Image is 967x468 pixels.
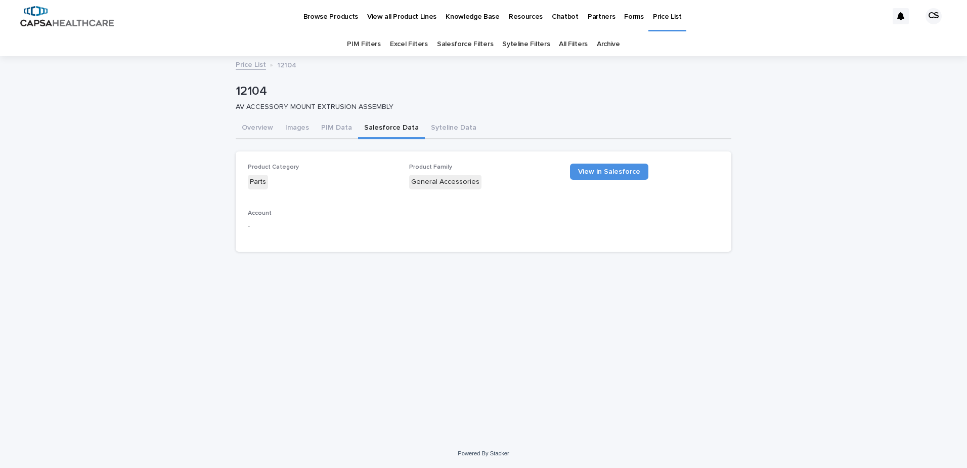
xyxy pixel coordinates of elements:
a: Salesforce Filters [437,32,493,56]
a: Syteline Filters [502,32,550,56]
p: - [248,221,397,231]
button: Images [279,118,315,139]
span: View in Salesforce [578,168,640,175]
p: 12104 [236,84,727,99]
div: General Accessories [409,175,481,189]
p: 12104 [277,59,296,70]
a: View in Salesforce [570,164,648,180]
a: Price List [236,58,266,70]
a: Archive [597,32,620,56]
p: AV ACCESSORY MOUNT EXTRUSION ASSEMBLY [236,103,723,111]
a: All Filters [559,32,588,56]
img: B5p4sRfuTuC72oLToeu7 [20,6,114,26]
a: PIM Filters [347,32,381,56]
span: Account [248,210,272,216]
a: Powered By Stacker [458,450,509,456]
button: Salesforce Data [358,118,425,139]
button: PIM Data [315,118,358,139]
a: Excel Filters [390,32,428,56]
span: Product Category [248,164,299,170]
div: CS [926,8,942,24]
div: Parts [248,175,268,189]
button: Syteline Data [425,118,482,139]
span: Product Family [409,164,452,170]
button: Overview [236,118,279,139]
